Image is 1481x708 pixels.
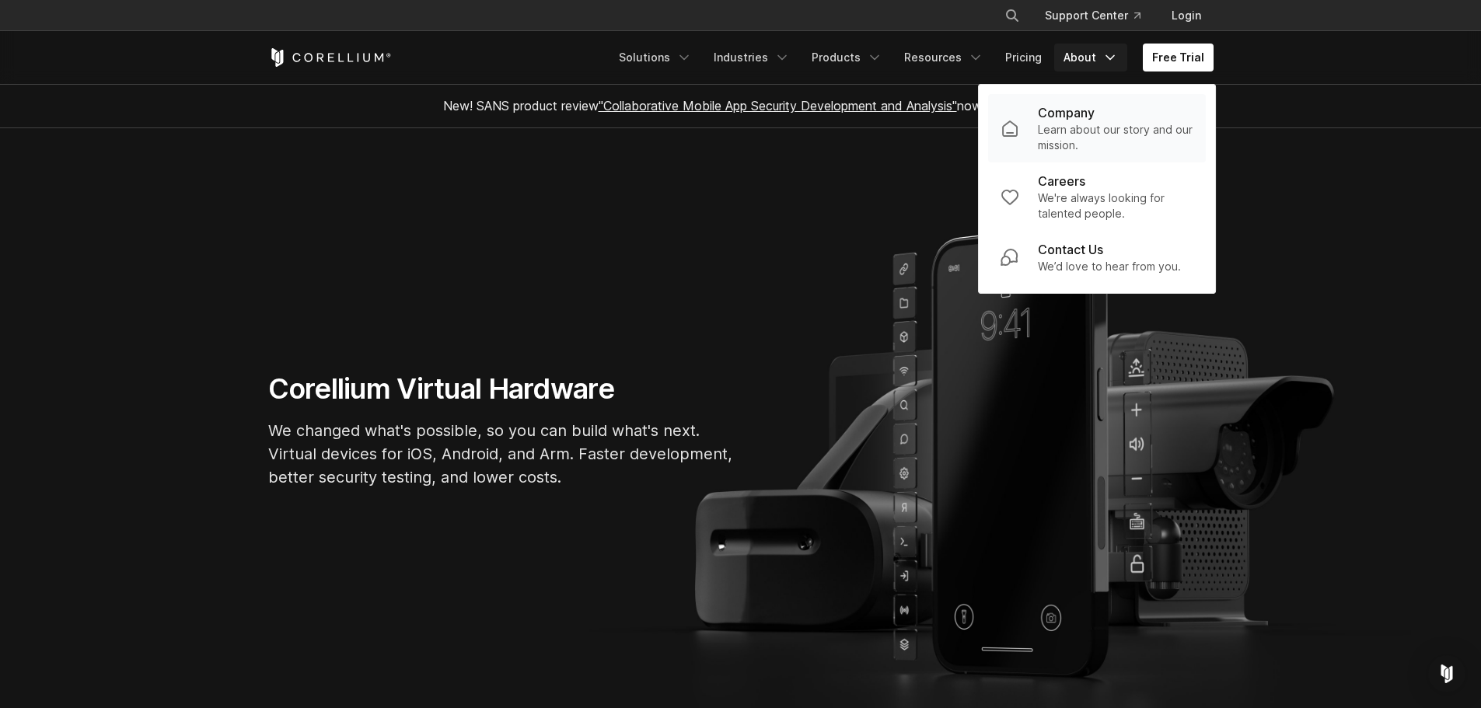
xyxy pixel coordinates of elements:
[988,231,1206,284] a: Contact Us We’d love to hear from you.
[610,44,1214,71] div: Navigation Menu
[998,2,1026,30] button: Search
[1054,44,1127,71] a: About
[1038,172,1085,190] p: Careers
[988,162,1206,231] a: Careers We're always looking for talented people.
[895,44,993,71] a: Resources
[1032,2,1153,30] a: Support Center
[802,44,892,71] a: Products
[268,48,392,67] a: Corellium Home
[704,44,799,71] a: Industries
[599,98,957,113] a: "Collaborative Mobile App Security Development and Analysis"
[1038,190,1193,221] p: We're always looking for talented people.
[268,419,735,489] p: We changed what's possible, so you can build what's next. Virtual devices for iOS, Android, and A...
[1143,44,1214,71] a: Free Trial
[1038,240,1103,259] p: Contact Us
[988,94,1206,162] a: Company Learn about our story and our mission.
[986,2,1214,30] div: Navigation Menu
[443,98,1039,113] span: New! SANS product review now available.
[1428,655,1465,692] div: Open Intercom Messenger
[268,371,735,406] h1: Corellium Virtual Hardware
[1159,2,1214,30] a: Login
[996,44,1051,71] a: Pricing
[1038,103,1095,122] p: Company
[1038,259,1181,274] p: We’d love to hear from you.
[610,44,701,71] a: Solutions
[1038,122,1193,153] p: Learn about our story and our mission.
